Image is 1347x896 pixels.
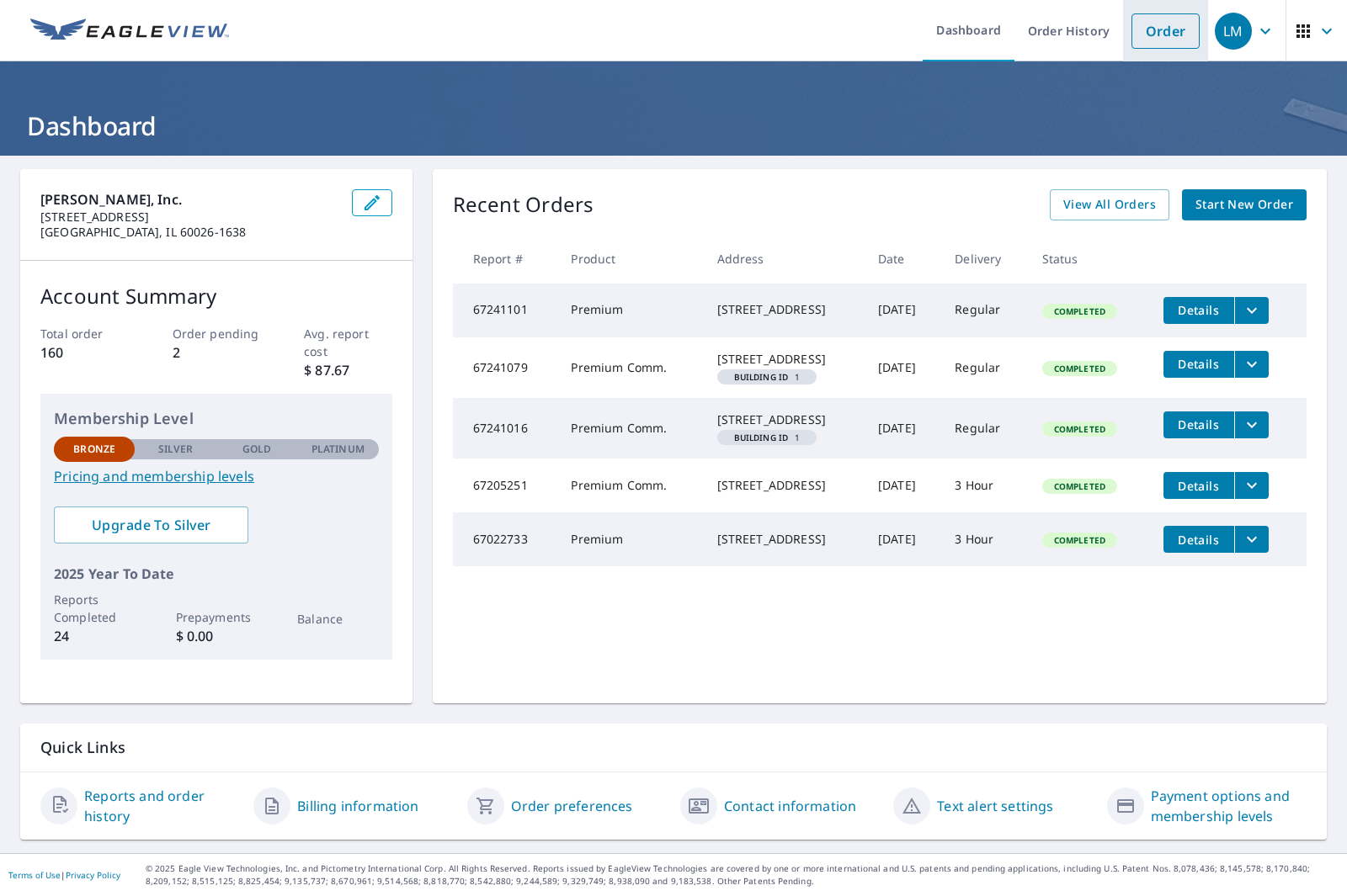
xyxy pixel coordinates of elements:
button: detailsBtn-67241079 [1163,351,1234,378]
a: Terms of Use [8,869,61,881]
p: © 2025 Eagle View Technologies, Inc. and Pictometry International Corp. All Rights Reserved. Repo... [146,862,1339,888]
button: detailsBtn-67205251 [1163,472,1234,499]
a: Privacy Policy [66,869,120,881]
span: Details [1174,356,1224,372]
td: [DATE] [865,459,941,512]
a: Contact information [724,796,856,816]
span: Details [1174,302,1224,318]
td: 67241016 [453,398,558,459]
span: Details [1174,416,1224,432]
p: Reports Completed [54,591,135,626]
span: Completed [1044,363,1115,374]
td: 3 Hour [941,512,1028,566]
td: 3 Hour [941,459,1028,512]
p: Avg. report cost [304,325,391,360]
td: Regular [941,284,1028,337]
td: [DATE] [865,284,941,337]
p: $ 0.00 [176,626,257,646]
td: Premium [557,284,703,337]
div: [STREET_ADDRESS] [717,351,851,368]
a: Start New Order [1182,189,1307,220]
p: | [8,870,120,880]
td: Premium Comm. [557,337,703,398]
p: 2025 Year To Date [54,564,379,584]
p: Gold [242,442,271,457]
span: Completed [1044,534,1115,546]
span: Completed [1044,423,1115,435]
h1: Dashboard [20,109,1327,143]
a: Payment options and membership levels [1151,786,1307,826]
a: Upgrade To Silver [54,506,248,543]
a: View All Orders [1050,189,1169,220]
a: Billing information [297,796,418,816]
button: filesDropdownBtn-67241101 [1234,297,1269,324]
td: 67241101 [453,284,558,337]
th: Product [557,234,703,284]
img: EV Logo [30,19,229,44]
p: Membership Level [54,407,379,430]
span: Details [1174,478,1224,494]
p: Account Summary [40,281,392,311]
td: 67241079 [453,337,558,398]
span: View All Orders [1063,194,1156,215]
p: Bronze [73,442,115,457]
p: [STREET_ADDRESS] [40,209,338,225]
p: 160 [40,342,128,363]
em: Building ID [734,433,789,442]
p: 24 [54,626,135,646]
p: [PERSON_NAME], Inc. [40,189,338,209]
p: Total order [40,325,128,342]
div: [STREET_ADDRESS] [717,477,851,494]
a: Order [1131,13,1200,49]
span: 1 [724,433,811,442]
button: filesDropdownBtn-67205251 [1234,472,1269,499]
em: Building ID [734,373,789,381]
span: Completed [1044,480,1115,492]
th: Address [704,234,865,284]
button: filesDropdownBtn-67241079 [1234,351,1269,378]
span: 1 [724,373,811,381]
td: [DATE] [865,337,941,398]
a: Order preferences [511,796,633,816]
button: filesDropdownBtn-67022733 [1234,526,1269,553]
div: LM [1215,13,1252,50]
td: [DATE] [865,512,941,566]
p: Order pending [173,325,260,342]
td: 67022733 [453,512,558,566]
p: [GEOGRAPHIC_DATA], IL 60026-1638 [40,225,338,240]
button: filesDropdownBtn-67241016 [1234,411,1269,438]
td: Premium [557,512,703,566]
td: 67205251 [453,459,558,512]
a: Reports and order history [84,786,240,826]
td: [DATE] [865,398,941,459]
button: detailsBtn-67241101 [1163,297,1234,324]
span: Details [1174,532,1224,548]
div: [STREET_ADDRESS] [717,411,851,428]
th: Status [1029,234,1150,284]
span: Completed [1044,305,1115,317]
th: Delivery [941,234,1028,284]
td: Regular [941,337,1028,398]
a: Pricing and membership levels [54,466,379,486]
button: detailsBtn-67241016 [1163,411,1234,438]
button: detailsBtn-67022733 [1163,526,1234,553]
td: Premium Comm. [557,459,703,512]
a: Text alert settings [937,796,1053,816]
p: $ 87.67 [304,360,391,380]
td: Regular [941,398,1028,459]
span: Upgrade To Silver [67,516,235,534]
th: Date [865,234,941,284]
div: [STREET_ADDRESS] [717,531,851,548]
span: Start New Order [1195,194,1293,215]
th: Report # [453,234,558,284]
p: Platinum [311,442,365,457]
td: Premium Comm. [557,398,703,459]
p: 2 [173,342,260,363]
div: [STREET_ADDRESS] [717,301,851,318]
p: Quick Links [40,737,1307,758]
p: Prepayments [176,608,257,626]
p: Recent Orders [453,189,594,220]
p: Silver [158,442,194,457]
p: Balance [297,610,378,628]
